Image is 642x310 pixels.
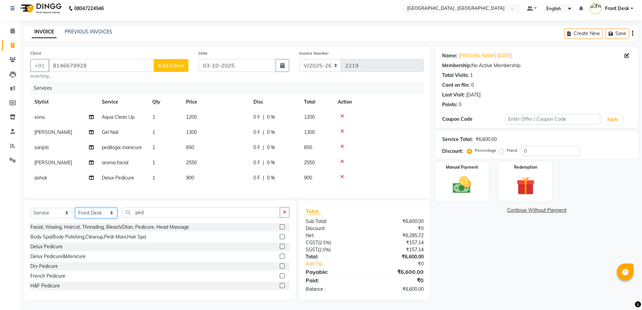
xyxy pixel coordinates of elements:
img: Front Desk [590,2,602,14]
div: ₹6,600.00 [476,136,497,143]
span: 1300 [304,129,315,135]
div: Points: [442,101,457,108]
div: French Pedicure [30,273,65,280]
div: ₹6,600.00 [365,268,429,276]
span: 900 [186,175,194,181]
span: 0 % [267,144,275,151]
span: 0 % [267,114,275,121]
label: Date [198,50,208,56]
span: Add Client [158,62,184,69]
div: [DATE] [466,91,481,98]
span: 1 [152,175,155,181]
span: [PERSON_NAME] [34,129,72,135]
span: Delux Pedicure [102,175,134,181]
div: Discount: [442,148,463,155]
span: 0 F [253,129,260,136]
th: Action [334,94,424,110]
span: 1 [152,144,155,150]
span: 1 [152,114,155,120]
div: H&F Pedicure [30,282,60,289]
input: Enter Offer / Coupon Code [505,114,600,124]
div: ₹6,285.72 [365,232,429,239]
div: Services [31,82,429,94]
span: 2550 [304,160,315,166]
span: [PERSON_NAME] [34,160,72,166]
span: | [263,174,264,181]
span: Aqua Clean Up [102,114,134,120]
div: Balance : [301,286,365,293]
img: _cash.svg [447,174,477,196]
span: 650 [304,144,312,150]
span: 2.5% [319,247,329,252]
input: Search or Scan [122,207,280,218]
span: 900 [304,175,312,181]
div: 0 [459,101,461,108]
a: INVOICE [32,26,57,38]
div: Body Spa/Body Polishing,Cleanup,Pedi-Mani,Hair Spa [30,233,146,241]
div: Name: [442,52,457,59]
th: Total [300,94,334,110]
div: Service Total: [442,136,473,143]
div: Delux Pedicure&Menicure [30,253,86,260]
label: Invoice Number [299,50,329,56]
span: pedilogix manicure [102,144,142,150]
div: Dry Pedicure [30,263,58,270]
div: No Active Membership [442,62,632,69]
div: Paid: [301,276,365,284]
button: Add Client [154,59,188,72]
div: Discount: [301,225,365,232]
div: ( ) [301,239,365,246]
span: 2.5% [319,240,330,245]
span: 1200 [304,114,315,120]
div: ₹0 [365,225,429,232]
button: Create New [564,28,603,39]
span: 0 % [267,174,275,181]
th: Qty [148,94,182,110]
span: Front Desk [605,5,629,12]
span: | [263,159,264,166]
div: Membership: [442,62,471,69]
th: Service [98,94,148,110]
div: ₹6,600.00 [365,253,429,260]
label: Client [30,50,41,56]
span: | [263,114,264,121]
span: CGST [306,239,318,246]
button: Apply [603,114,622,124]
span: 0 % [267,129,275,136]
div: Net: [301,232,365,239]
a: [PERSON_NAME] [DATE] [459,52,512,59]
a: Add Tip [301,260,375,267]
th: Disc [249,94,300,110]
span: 2550 [186,160,197,166]
div: Total Visits: [442,72,469,79]
input: Search by Name/Mobile/Email/Code [49,59,154,72]
label: Percentage [475,147,496,153]
div: Delux Pedicure [30,243,63,250]
div: Sub Total: [301,218,365,225]
div: ₹0 [365,276,429,284]
div: Coupon Code [442,116,506,123]
div: Card on file: [442,82,470,89]
a: Continue Without Payment [437,207,637,214]
div: Facial, Waxing, Haircut, Threading, Bleach/Dtan, Pedicure, Head Massage [30,224,189,231]
label: Manual Payment [446,164,478,170]
small: searching... [30,73,188,79]
img: _gift.svg [511,174,541,197]
span: 0 F [253,159,260,166]
span: Gel Nail [102,129,118,135]
span: ashok [34,175,47,181]
button: Save [606,28,629,39]
span: 650 [186,144,194,150]
div: ₹0 [375,260,429,267]
th: Stylist [30,94,98,110]
span: 0 % [267,159,275,166]
div: ₹157.14 [365,239,429,246]
span: sanjoti [34,144,49,150]
div: Last Visit: [442,91,465,98]
div: ₹6,600.00 [365,286,429,293]
span: 1200 [186,114,197,120]
span: 1 [152,160,155,166]
span: 1 [152,129,155,135]
div: ₹157.14 [365,246,429,253]
label: Fixed [507,147,517,153]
